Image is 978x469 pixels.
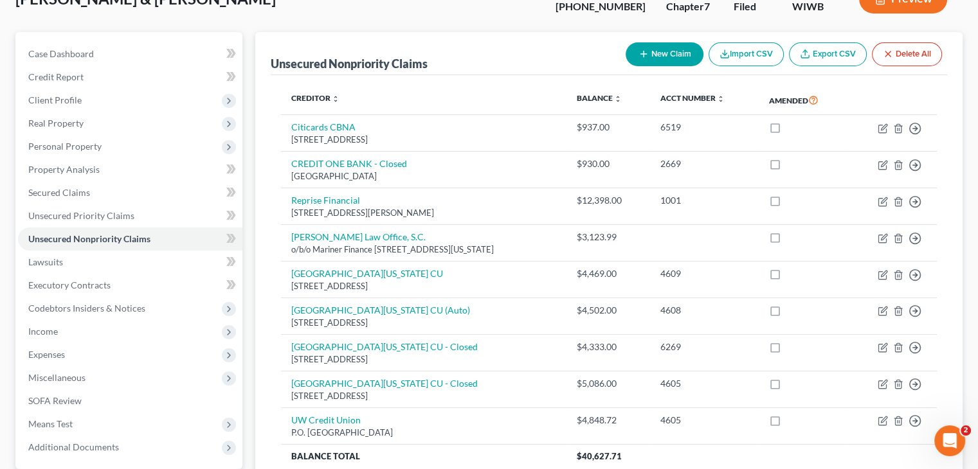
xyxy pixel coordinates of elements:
[291,207,556,219] div: [STREET_ADDRESS][PERSON_NAME]
[291,158,407,169] a: CREDIT ONE BANK - Closed
[18,251,242,274] a: Lawsuits
[28,187,90,198] span: Secured Claims
[660,194,748,207] div: 1001
[291,317,556,329] div: [STREET_ADDRESS]
[332,95,340,103] i: unfold_more
[291,243,556,256] div: o/b/o Mariner Finance [STREET_ADDRESS][US_STATE]
[961,425,971,436] span: 2
[291,195,360,206] a: Reprise Financial
[660,414,748,427] div: 4605
[577,304,640,317] div: $4,502.00
[660,121,748,134] div: 6519
[18,181,242,204] a: Secured Claims
[577,157,640,170] div: $930.00
[291,121,356,132] a: Citicards CBNA
[291,231,426,242] a: [PERSON_NAME] Law Office, S.C.
[577,377,640,390] div: $5,086.00
[872,42,942,66] button: Delete All
[291,427,556,439] div: P.O. [GEOGRAPHIC_DATA]
[291,390,556,402] div: [STREET_ADDRESS]
[18,204,242,227] a: Unsecured Priority Claims
[28,210,134,221] span: Unsecured Priority Claims
[18,227,242,251] a: Unsecured Nonpriority Claims
[18,158,242,181] a: Property Analysis
[291,268,443,279] a: [GEOGRAPHIC_DATA][US_STATE] CU
[577,414,640,427] div: $4,848.72
[934,425,965,456] iframe: Intercom live chat
[28,418,73,429] span: Means Test
[28,94,82,105] span: Client Profile
[28,395,82,406] span: SOFA Review
[291,93,340,103] a: Creditor unfold_more
[660,157,748,170] div: 2669
[577,194,640,207] div: $12,398.00
[577,231,640,243] div: $3,123.99
[28,48,94,59] span: Case Dashboard
[291,305,470,315] a: [GEOGRAPHIC_DATA][US_STATE] CU (Auto)
[28,233,150,244] span: Unsecured Nonpriority Claims
[577,451,622,461] span: $40,627.71
[28,372,86,383] span: Miscellaneous
[291,170,556,182] div: [GEOGRAPHIC_DATA]
[28,303,145,314] span: Codebtors Insiders & Notices
[291,378,478,389] a: [GEOGRAPHIC_DATA][US_STATE] CU - Closed
[18,389,242,412] a: SOFA Review
[291,414,361,425] a: UW Credit Union
[709,42,784,66] button: Import CSV
[291,341,478,352] a: [GEOGRAPHIC_DATA][US_STATE] CU - Closed
[577,121,640,134] div: $937.00
[28,326,58,337] span: Income
[660,93,725,103] a: Acct Number unfold_more
[789,42,867,66] a: Export CSV
[660,377,748,390] div: 4605
[577,341,640,353] div: $4,333.00
[28,118,84,128] span: Real Property
[660,267,748,280] div: 4609
[291,134,556,146] div: [STREET_ADDRESS]
[577,93,622,103] a: Balance unfold_more
[28,441,119,452] span: Additional Documents
[28,164,100,175] span: Property Analysis
[28,279,111,290] span: Executory Contracts
[28,141,102,152] span: Personal Property
[577,267,640,280] div: $4,469.00
[28,71,84,82] span: Credit Report
[28,256,63,267] span: Lawsuits
[28,349,65,360] span: Expenses
[291,280,556,292] div: [STREET_ADDRESS]
[759,85,848,115] th: Amended
[660,304,748,317] div: 4608
[614,95,622,103] i: unfold_more
[626,42,703,66] button: New Claim
[271,56,428,71] div: Unsecured Nonpriority Claims
[660,341,748,353] div: 6269
[18,274,242,297] a: Executory Contracts
[18,66,242,89] a: Credit Report
[18,42,242,66] a: Case Dashboard
[717,95,725,103] i: unfold_more
[281,445,566,468] th: Balance Total
[291,353,556,366] div: [STREET_ADDRESS]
